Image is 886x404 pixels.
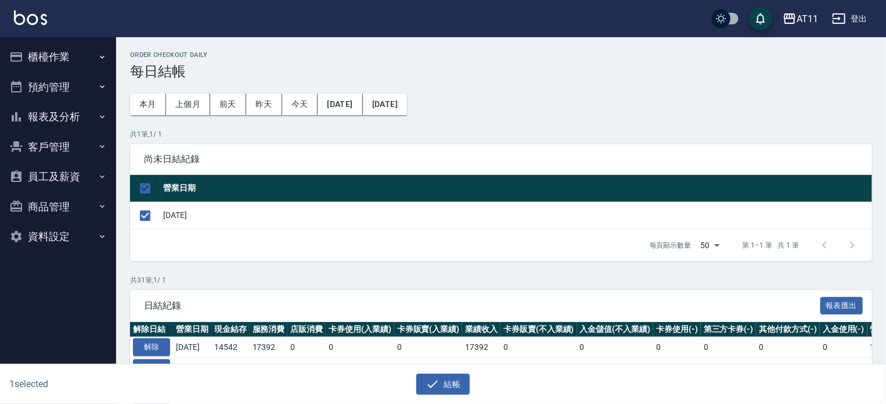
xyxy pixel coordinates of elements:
button: 預約管理 [5,72,111,102]
td: 0 [394,337,463,358]
td: 14753 [250,358,288,379]
button: 客戶管理 [5,132,111,162]
th: 店販消費 [287,322,326,337]
button: 前天 [210,94,246,115]
td: 0 [577,358,654,379]
a: 報表匯出 [820,299,863,310]
td: [DATE] [173,337,211,358]
td: [DATE] [173,358,211,379]
span: 尚未日結紀錄 [144,153,858,165]
button: 解除 [133,338,170,356]
button: 報表及分析 [5,102,111,132]
td: 0 [500,358,577,379]
td: 17392 [462,337,500,358]
td: -3695 [756,358,820,379]
th: 服務消費 [250,322,288,337]
td: 0 [820,358,867,379]
td: 0 [287,358,326,379]
button: 本月 [130,94,166,115]
button: AT11 [778,7,823,31]
button: save [749,7,772,30]
div: 50 [696,230,724,261]
div: AT11 [797,12,818,26]
button: [DATE] [318,94,362,115]
th: 業績收入 [462,322,500,337]
th: 現金結存 [211,322,250,337]
td: 0 [653,337,701,358]
td: [DATE] [160,202,872,229]
h2: Order checkout daily [130,51,872,59]
button: 櫃檯作業 [5,42,111,72]
td: 10959 [211,358,250,379]
td: 0 [701,358,757,379]
button: 結帳 [416,374,470,395]
td: 14753 [462,358,500,379]
td: 0 [394,358,463,379]
th: 入金儲值(不入業績) [577,322,654,337]
td: 0 [756,337,820,358]
td: 17392 [250,337,288,358]
button: [DATE] [363,94,407,115]
th: 入金使用(-) [820,322,867,337]
td: 0 [500,337,577,358]
th: 第三方卡券(-) [701,322,757,337]
button: 解除 [133,359,170,377]
button: 員工及薪資 [5,162,111,192]
button: 登出 [827,8,872,30]
button: 昨天 [246,94,282,115]
td: 0 [287,337,326,358]
th: 其他付款方式(-) [756,322,820,337]
td: 0 [577,337,654,358]
th: 卡券使用(-) [653,322,701,337]
th: 卡券販賣(不入業績) [500,322,577,337]
button: 資料設定 [5,221,111,252]
button: 商品管理 [5,192,111,222]
th: 營業日期 [160,175,872,202]
p: 第 1–1 筆 共 1 筆 [743,240,799,251]
th: 卡券使用(入業績) [326,322,394,337]
span: 日結紀錄 [144,300,820,312]
td: 0 [326,337,394,358]
td: 14542 [211,337,250,358]
p: 共 1 筆, 1 / 1 [130,129,872,140]
button: 報表匯出 [820,297,863,315]
th: 解除日結 [130,322,173,337]
th: 卡券販賣(入業績) [394,322,463,337]
button: 今天 [282,94,318,115]
p: 共 31 筆, 1 / 1 [130,275,872,285]
h3: 每日結帳 [130,63,872,80]
th: 營業日期 [173,322,211,337]
button: 上個月 [166,94,210,115]
h6: 1 selected [9,377,219,391]
td: 0 [701,337,757,358]
img: Logo [14,10,47,25]
td: 0 [820,337,867,358]
p: 每頁顯示數量 [650,240,691,251]
td: 0 [653,358,701,379]
td: 0 [326,358,394,379]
